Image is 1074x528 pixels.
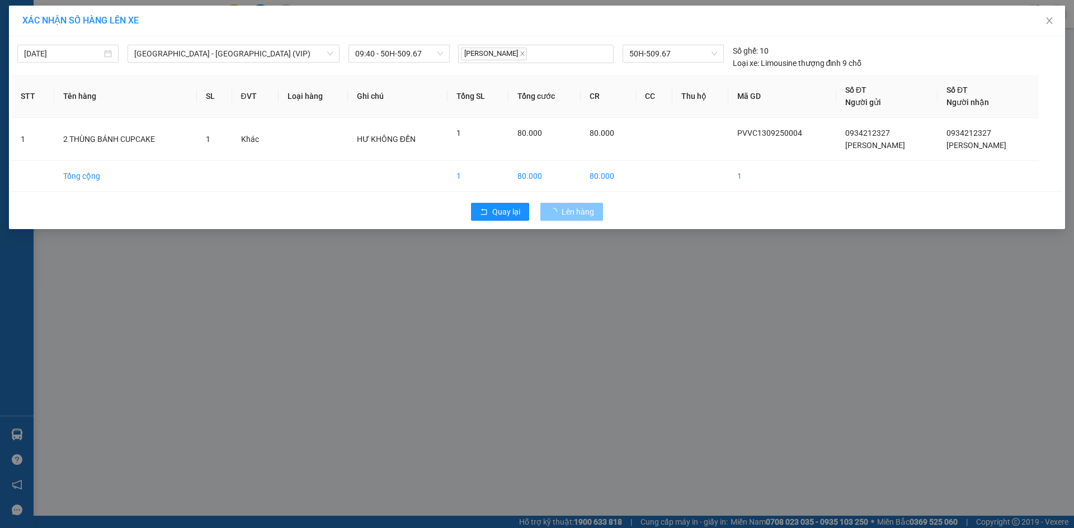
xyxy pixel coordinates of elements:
[520,51,525,56] span: close
[517,129,542,137] span: 80.000
[845,85,866,94] span: Số ĐT
[348,75,448,118] th: Ghi chú
[845,98,881,107] span: Người gửi
[737,129,802,137] span: PVVC1309250004
[733,57,759,69] span: Loại xe:
[845,129,890,137] span: 0934212327
[549,208,562,216] span: loading
[447,75,508,118] th: Tổng SL
[327,50,333,57] span: down
[492,206,520,218] span: Quay lại
[733,57,862,69] div: Limousine thượng đỉnh 9 chỗ
[1045,16,1054,25] span: close
[12,118,54,161] td: 1
[733,45,758,57] span: Số ghế:
[456,129,461,137] span: 1
[728,75,836,118] th: Mã GD
[672,75,728,118] th: Thu hộ
[508,75,581,118] th: Tổng cước
[206,135,210,144] span: 1
[636,75,672,118] th: CC
[134,45,333,62] span: Sài Gòn - Tây Ninh (VIP)
[946,98,989,107] span: Người nhận
[728,161,836,192] td: 1
[54,75,197,118] th: Tên hàng
[355,45,443,62] span: 09:40 - 50H-509.67
[1034,6,1065,37] button: Close
[357,135,416,144] span: HƯ KHÔNG ĐỀN
[14,14,70,70] img: logo.jpg
[105,41,468,55] li: Hotline: 1900 8153
[279,75,348,118] th: Loại hàng
[105,27,468,41] li: [STREET_ADDRESS][PERSON_NAME]. [GEOGRAPHIC_DATA], Tỉnh [GEOGRAPHIC_DATA]
[508,161,581,192] td: 80.000
[447,161,508,192] td: 1
[733,45,769,57] div: 10
[629,45,717,62] span: 50H-509.67
[562,206,594,218] span: Lên hàng
[480,208,488,217] span: rollback
[845,141,905,150] span: [PERSON_NAME]
[232,118,279,161] td: Khác
[540,203,603,221] button: Lên hàng
[197,75,232,118] th: SL
[471,203,529,221] button: rollbackQuay lại
[22,15,139,26] span: XÁC NHẬN SỐ HÀNG LÊN XE
[232,75,279,118] th: ĐVT
[54,161,197,192] td: Tổng cộng
[581,161,636,192] td: 80.000
[946,141,1006,150] span: [PERSON_NAME]
[946,129,991,137] span: 0934212327
[581,75,636,118] th: CR
[590,129,614,137] span: 80.000
[12,75,54,118] th: STT
[54,118,197,161] td: 2 THÙNG BÁNH CUPCAKE
[24,47,102,60] input: 13/09/2025
[461,47,527,60] span: [PERSON_NAME]
[14,81,128,99] b: GỬI : PV Vincom
[946,85,968,94] span: Số ĐT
